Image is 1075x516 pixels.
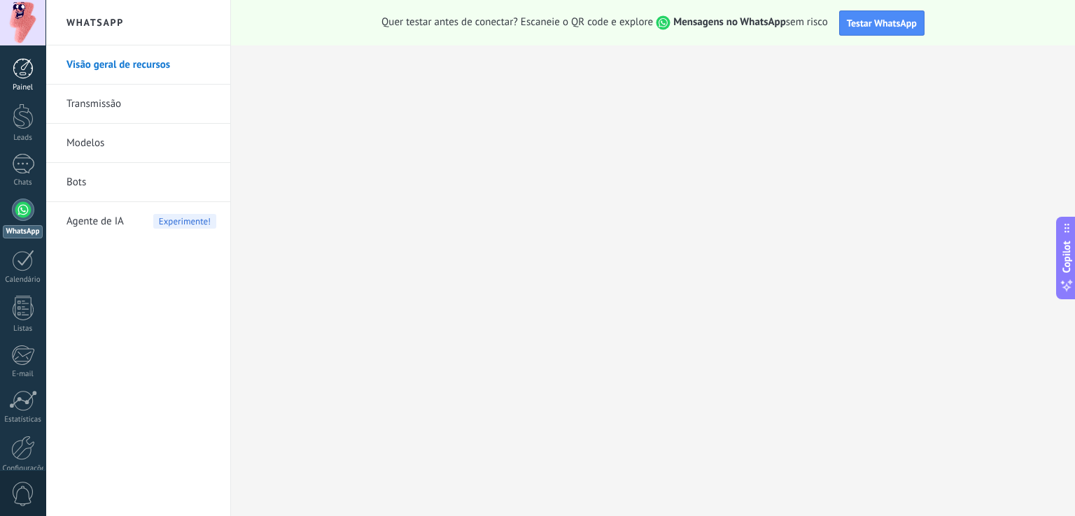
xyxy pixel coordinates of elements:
[839,10,925,36] button: Testar WhatsApp
[66,85,216,124] a: Transmissão
[3,225,43,238] div: WhatsApp
[66,202,124,241] span: Agente de IA
[153,214,216,229] span: Experimente!
[66,124,216,163] a: Modelos
[66,202,216,241] a: Agente de IA Experimente!
[3,324,43,334] div: Listas
[3,464,43,473] div: Configurações
[45,202,230,241] li: Agente de IA
[3,275,43,285] div: Calendário
[673,15,786,29] strong: Mensagens no WhatsApp
[847,17,917,29] span: Testar WhatsApp
[66,45,216,85] a: Visão geral de recursos
[45,124,230,163] li: Modelos
[3,134,43,143] div: Leads
[3,83,43,92] div: Painel
[45,45,230,85] li: Visão geral de recursos
[381,15,828,30] span: Quer testar antes de conectar? Escaneie o QR code e explore sem risco
[66,163,216,202] a: Bots
[3,415,43,424] div: Estatísticas
[3,178,43,187] div: Chats
[3,370,43,379] div: E-mail
[1060,241,1074,273] span: Copilot
[45,163,230,202] li: Bots
[45,85,230,124] li: Transmissão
